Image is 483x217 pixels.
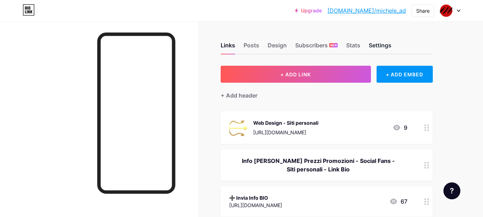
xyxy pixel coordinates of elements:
[221,66,371,83] button: + ADD LINK
[229,157,407,174] div: Info [PERSON_NAME] Prezzi Promozioni - Social Fans - Siti personali - Link Bio
[392,123,407,132] div: 9
[330,43,337,47] span: NEW
[369,41,391,54] div: Settings
[377,66,433,83] div: + ADD EMBED
[327,6,406,15] a: [DOMAIN_NAME]/michele_ad
[416,7,430,14] div: Share
[440,4,453,17] img: michele_ad
[253,129,319,136] div: [URL][DOMAIN_NAME]
[253,119,319,127] div: Web Design - Siti personali
[280,71,311,77] span: + ADD LINK
[346,41,360,54] div: Stats
[268,41,287,54] div: Design
[229,194,282,201] div: ➕ Invia Info BIO
[389,197,407,206] div: 67
[295,41,338,54] div: Subscribers
[229,118,248,137] img: Web Design - Siti personali
[221,41,235,54] div: Links
[295,8,322,13] a: Upgrade
[221,91,257,100] div: + Add header
[244,41,259,54] div: Posts
[229,201,282,209] div: [URL][DOMAIN_NAME]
